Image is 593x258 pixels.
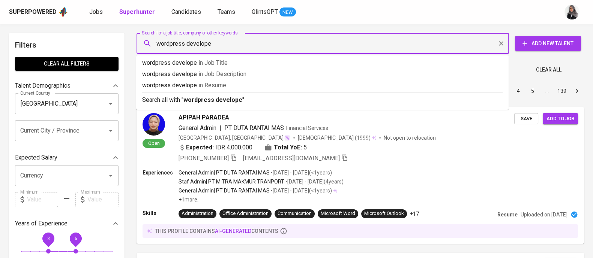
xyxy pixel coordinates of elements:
[9,6,68,18] a: Superpoweredapp logo
[364,210,404,217] div: Microsoft Outlook
[284,178,344,185] p: • [DATE] - [DATE] ( 4 years )
[183,96,242,103] b: wordpress develope
[298,134,355,142] span: [DEMOGRAPHIC_DATA]
[9,8,57,16] div: Superpowered
[252,8,278,15] span: GlintsGPT
[571,85,583,97] button: Go to next page
[198,59,228,66] span: in Job Title
[219,124,221,133] span: |
[321,210,355,217] div: Microsoft Word
[298,134,376,142] div: (1999)
[179,134,290,142] div: [GEOGRAPHIC_DATA], [GEOGRAPHIC_DATA]
[218,8,235,15] span: Teams
[179,187,270,194] p: General Admin | PT DUTA RANTAI MAS
[179,178,284,185] p: Staf Admin | PT MITRA MAKMUR TRANPORT
[15,219,68,228] p: Years of Experience
[143,169,179,176] p: Experiences
[137,107,584,244] a: OpenAPIPAH PARADEAGeneral Admin|PT DUTA RANTAI MASFinancial Services[GEOGRAPHIC_DATA], [GEOGRAPHI...
[270,187,332,194] p: • [DATE] - [DATE] ( <1 years )
[145,140,163,146] span: Open
[15,153,57,162] p: Expected Salary
[15,216,119,231] div: Years of Experience
[198,82,226,89] span: in Resume
[521,39,575,48] span: Add New Talent
[27,192,58,207] input: Value
[278,210,312,217] div: Communication
[303,143,307,152] span: 5
[515,36,581,51] button: Add New Talent
[514,113,538,125] button: Save
[179,196,344,203] p: +1 more ...
[105,170,116,181] button: Open
[155,227,278,235] p: this profile contains contents
[75,236,77,241] span: 6
[527,85,539,97] button: Go to page 5
[384,134,436,142] p: Not open to relocation
[497,211,518,218] p: Resume
[15,150,119,165] div: Expected Salary
[89,7,104,17] a: Jobs
[171,8,201,15] span: Candidates
[533,63,564,77] button: Clear All
[21,59,113,69] span: Clear All filters
[182,210,213,217] div: Administration
[215,228,251,234] span: AI-generated
[284,135,290,141] img: magic_wand.svg
[119,8,155,15] b: Superhunter
[512,85,524,97] button: Go to page 4
[454,85,584,97] nav: pagination navigation
[543,113,578,125] button: Add to job
[243,155,340,162] span: [EMAIL_ADDRESS][DOMAIN_NAME]
[143,113,165,136] img: 4ea7189b2fa3882945576857f6ec6623.jpeg
[15,39,119,51] h6: Filters
[186,143,214,152] b: Expected:
[179,155,229,162] span: [PHONE_NUMBER]
[171,7,203,17] a: Candidates
[179,143,252,152] div: IDR 4.000.000
[252,7,296,17] a: GlintsGPT NEW
[564,4,579,19] img: sinta.windasari@glints.com
[142,70,503,79] p: wordpress develope
[541,87,553,95] div: …
[142,95,503,104] p: Search all with " "
[279,9,296,16] span: NEW
[179,169,270,176] p: General Admin | PT DUTA RANTAI MAS
[119,7,156,17] a: Superhunter
[15,81,71,90] p: Talent Demographics
[179,124,216,131] span: General Admin
[143,209,179,217] p: Skills
[105,98,116,109] button: Open
[142,58,503,67] p: wordpress develope
[274,143,302,152] b: Total YoE:
[47,236,50,241] span: 3
[521,211,567,218] p: Uploaded on [DATE]
[87,192,119,207] input: Value
[15,57,119,71] button: Clear All filters
[15,78,119,93] div: Talent Demographics
[198,70,246,78] span: in Job Description
[224,124,284,131] span: PT DUTA RANTAI MAS
[222,210,269,217] div: Office Administration
[270,169,332,176] p: • [DATE] - [DATE] ( <1 years )
[286,125,328,131] span: Financial Services
[89,8,103,15] span: Jobs
[218,7,237,17] a: Teams
[105,125,116,136] button: Open
[518,115,534,123] span: Save
[410,210,419,218] p: +17
[179,113,229,122] span: APIPAH PARADEA
[142,81,503,90] p: wordpress develope
[546,115,574,123] span: Add to job
[536,65,561,75] span: Clear All
[496,38,506,49] button: Clear
[58,6,68,18] img: app logo
[555,85,569,97] button: Go to page 139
